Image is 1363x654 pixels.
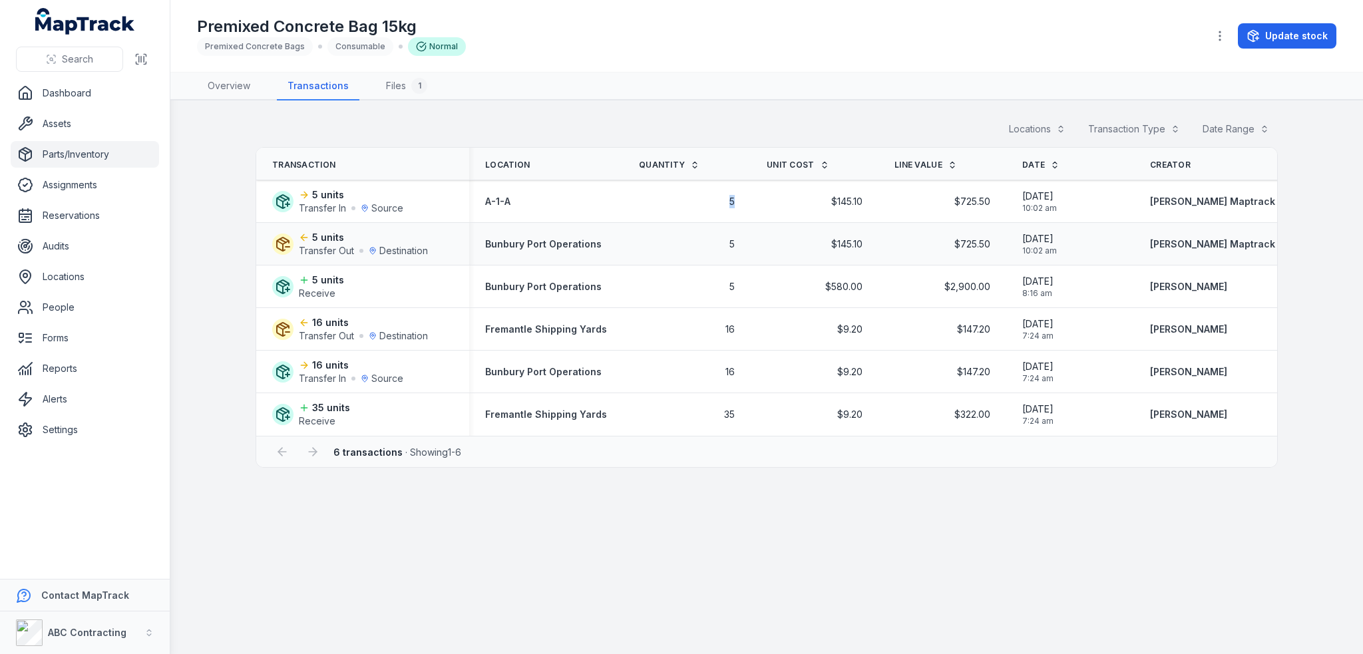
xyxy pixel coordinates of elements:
span: Quantity [639,160,685,170]
button: Locations [1000,116,1074,142]
a: [PERSON_NAME] Maptrack [1150,238,1275,251]
a: [PERSON_NAME] [1150,408,1227,421]
span: Unit Cost [767,160,815,170]
div: Consumable [327,37,393,56]
span: $145.10 [831,195,863,208]
a: Audits [11,233,159,259]
a: Assets [11,110,159,137]
a: People [11,294,159,321]
a: Bunbury Port Operations [485,238,602,251]
strong: ABC Contracting [48,627,126,638]
a: Fremantle Shipping Yards [485,408,607,421]
button: Update stock [1238,23,1336,49]
time: 18/09/2025, 7:24:13 am [1022,403,1054,426]
a: Reservations [11,202,159,229]
span: 7:24 am [1022,331,1054,341]
a: Overview [197,73,261,100]
strong: 35 units [299,401,350,414]
span: [DATE] [1022,190,1057,203]
a: Destination [369,244,428,257]
span: A-1-A [485,196,510,207]
span: 16 [725,365,735,379]
a: Line Value [894,160,957,170]
span: Date [1022,160,1045,170]
span: [DATE] [1022,275,1054,288]
span: Search [62,53,93,66]
strong: 5 units [299,188,403,202]
button: Transaction Type [1079,116,1189,142]
a: Settings [11,416,159,443]
a: Parts/Inventory [11,141,159,168]
span: 5 [729,195,735,208]
span: 16 [725,323,735,336]
time: 29/09/2025, 10:02:20 am [1022,232,1057,256]
span: 10:02 am [1022,245,1057,256]
button: Date Range [1194,116,1278,142]
a: Destination [369,329,428,343]
a: Quantity [639,160,699,170]
span: 35 [724,408,735,421]
span: Fremantle Shipping Yards [485,409,607,420]
a: Forms [11,325,159,351]
span: Location [485,160,530,170]
a: [PERSON_NAME] [1150,323,1227,336]
a: Fremantle Shipping Yards [485,323,607,336]
h1: Premixed Concrete Bag 15kg [197,16,466,37]
span: $725.50 [954,238,990,251]
strong: 6 transactions [333,446,403,458]
div: 1 [411,78,427,94]
span: Premixed Concrete Bags [205,41,305,51]
span: $322.00 [954,408,990,421]
a: Transactions [277,73,359,100]
time: 18/09/2025, 7:24:39 am [1022,360,1054,384]
span: Transfer In [299,202,346,215]
span: Bunbury Port Operations [485,281,602,292]
strong: 5 units [299,231,428,244]
a: A-1-A [485,195,510,208]
span: · Showing 1 - 6 [333,446,461,458]
span: Bunbury Port Operations [485,366,602,377]
a: Files1 [375,73,438,100]
span: Transaction [272,160,335,170]
a: Bunbury Port Operations [485,365,602,379]
strong: Contact MapTrack [41,589,129,601]
div: Normal [408,37,466,56]
span: Bunbury Port Operations [485,238,602,249]
a: Reports [11,355,159,382]
span: Destination [379,244,428,257]
span: 7:24 am [1022,373,1054,384]
span: $580.00 [825,280,863,293]
span: $9.20 [837,323,863,336]
a: Source [361,372,403,385]
span: Destination [379,329,428,343]
a: [PERSON_NAME] [1150,365,1227,379]
a: Bunbury Port Operations [485,280,602,293]
span: [DATE] [1022,232,1057,245]
span: $147.20 [957,323,990,336]
span: 5 [729,238,735,251]
time: 29/09/2025, 10:02:20 am [1022,190,1057,214]
span: $2,900.00 [944,280,990,293]
a: Source [361,202,403,215]
span: 5 [729,280,735,293]
span: $9.20 [837,365,863,379]
a: Assignments [11,172,159,198]
time: 18/09/2025, 7:24:39 am [1022,317,1054,341]
span: $147.20 [957,365,990,379]
a: [PERSON_NAME] [1150,280,1227,293]
span: $725.50 [954,195,990,208]
a: Date [1022,160,1060,170]
span: [DATE] [1022,317,1054,331]
a: [PERSON_NAME] Maptrack [1150,195,1275,208]
span: Transfer Out [299,329,354,343]
span: Receive [299,287,335,300]
span: 10:02 am [1022,203,1057,214]
a: Locations [11,263,159,290]
strong: 16 units [299,359,403,372]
